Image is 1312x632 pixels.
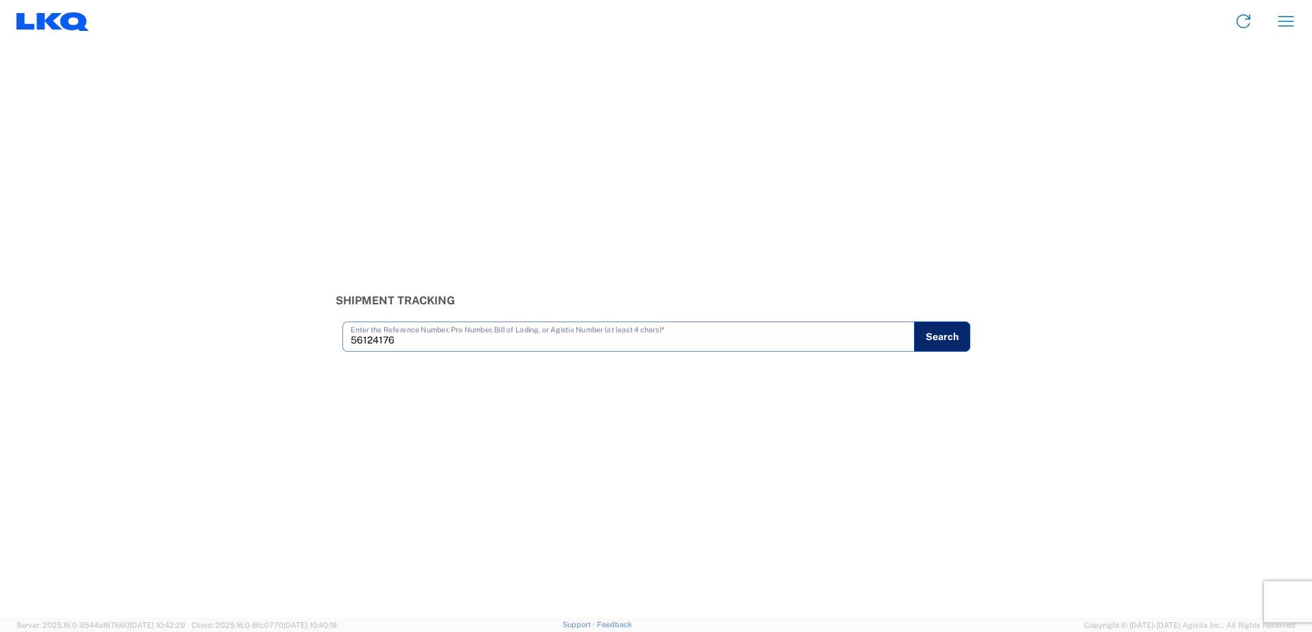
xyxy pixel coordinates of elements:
[914,321,970,352] button: Search
[1084,619,1296,631] span: Copyright © [DATE]-[DATE] Agistix Inc., All Rights Reserved
[283,621,337,629] span: [DATE] 10:40:19
[16,621,185,629] span: Server: 2025.16.0-9544af67660
[597,620,632,629] a: Feedback
[130,621,185,629] span: [DATE] 10:42:29
[563,620,597,629] a: Support
[336,294,977,307] h3: Shipment Tracking
[191,621,337,629] span: Client: 2025.16.0-8fc0770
